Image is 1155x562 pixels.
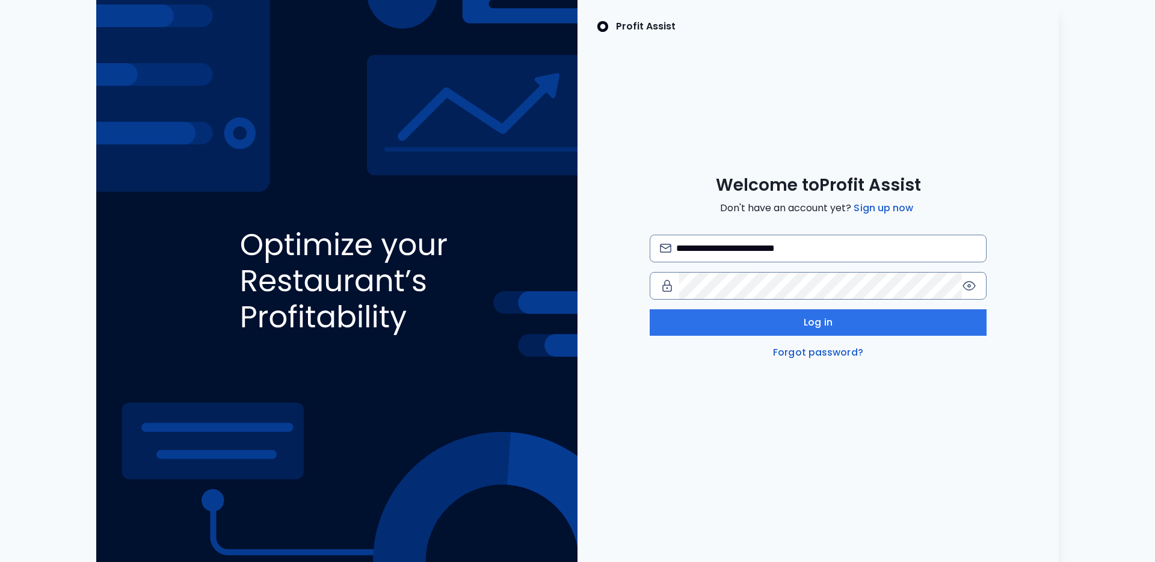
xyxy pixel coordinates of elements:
[716,174,921,196] span: Welcome to Profit Assist
[851,201,916,215] a: Sign up now
[804,315,833,330] span: Log in
[650,309,987,336] button: Log in
[597,19,609,34] img: SpotOn Logo
[660,244,671,253] img: email
[616,19,676,34] p: Profit Assist
[720,201,916,215] span: Don't have an account yet?
[771,345,866,360] a: Forgot password?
